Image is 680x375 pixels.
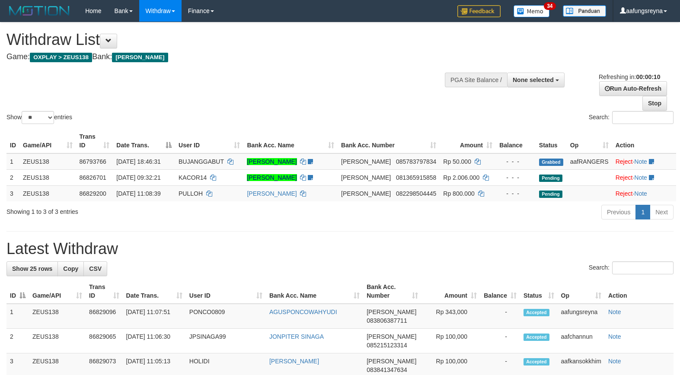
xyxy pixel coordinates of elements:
[558,304,605,329] td: aafungsreyna
[367,366,407,373] span: Copy 083841347634 to clipboard
[116,190,160,197] span: [DATE] 11:08:39
[6,111,72,124] label: Show entries
[558,279,605,304] th: Op: activate to sort column ascending
[440,129,496,153] th: Amount: activate to sort column ascending
[6,261,58,276] a: Show 25 rows
[76,129,113,153] th: Trans ID: activate to sort column ascending
[524,309,549,316] span: Accepted
[443,174,479,181] span: Rp 2.006.000
[396,174,436,181] span: Copy 081365915858 to clipboard
[179,174,207,181] span: KACOR14
[457,5,501,17] img: Feedback.jpg
[6,304,29,329] td: 1
[186,304,266,329] td: PONCO0809
[616,158,633,165] a: Reject
[367,333,416,340] span: [PERSON_NAME]
[19,153,76,170] td: ZEUS138
[608,308,621,315] a: Note
[80,158,106,165] span: 86793766
[367,342,407,349] span: Copy 085215123314 to clipboard
[539,175,562,182] span: Pending
[612,111,674,124] input: Search:
[179,190,203,197] span: PULLOH
[338,129,440,153] th: Bank Acc. Number: activate to sort column ascending
[443,158,471,165] span: Rp 50.000
[86,279,122,304] th: Trans ID: activate to sort column ascending
[22,111,54,124] select: Showentries
[6,31,445,48] h1: Withdraw List
[186,279,266,304] th: User ID: activate to sort column ascending
[6,204,277,216] div: Showing 1 to 3 of 3 entries
[558,329,605,353] td: aafchannun
[589,111,674,124] label: Search:
[396,190,436,197] span: Copy 082298504445 to clipboard
[612,261,674,274] input: Search:
[589,261,674,274] label: Search:
[612,185,676,201] td: ·
[116,158,160,165] span: [DATE] 18:46:31
[116,174,160,181] span: [DATE] 09:32:21
[6,53,445,61] h4: Game: Bank:
[524,358,549,365] span: Accepted
[634,158,647,165] a: Note
[443,190,474,197] span: Rp 800.000
[57,261,84,276] a: Copy
[496,129,536,153] th: Balance
[635,205,650,219] a: 1
[6,185,19,201] td: 3
[12,265,52,272] span: Show 25 rows
[89,265,102,272] span: CSV
[29,329,86,353] td: ZEUS138
[563,5,606,17] img: panduan.png
[123,304,186,329] td: [DATE] 11:07:51
[6,240,674,257] h1: Latest Withdraw
[642,96,667,111] a: Stop
[605,279,674,304] th: Action
[247,158,297,165] a: [PERSON_NAME]
[367,317,407,324] span: Copy 083806387711 to clipboard
[499,157,532,166] div: - - -
[513,76,554,83] span: None selected
[83,261,107,276] a: CSV
[539,159,563,166] span: Grabbed
[113,129,175,153] th: Date Trans.: activate to sort column descending
[19,169,76,185] td: ZEUS138
[123,279,186,304] th: Date Trans.: activate to sort column ascending
[269,333,324,340] a: JONPITER SINAGA
[567,153,612,170] td: aafRANGERS
[616,190,633,197] a: Reject
[80,174,106,181] span: 86826701
[6,153,19,170] td: 1
[612,129,676,153] th: Action
[341,174,391,181] span: [PERSON_NAME]
[247,190,297,197] a: [PERSON_NAME]
[63,265,78,272] span: Copy
[269,308,337,315] a: AGUSPONCOWAHYUDI
[29,279,86,304] th: Game/API: activate to sort column ascending
[499,173,532,182] div: - - -
[6,169,19,185] td: 2
[367,358,416,365] span: [PERSON_NAME]
[421,329,480,353] td: Rp 100,000
[567,129,612,153] th: Op: activate to sort column ascending
[6,279,29,304] th: ID: activate to sort column descending
[599,81,667,96] a: Run Auto-Refresh
[499,189,532,198] div: - - -
[520,279,558,304] th: Status: activate to sort column ascending
[445,73,507,87] div: PGA Site Balance /
[636,73,660,80] strong: 00:00:10
[363,279,421,304] th: Bank Acc. Number: activate to sort column ascending
[175,129,243,153] th: User ID: activate to sort column ascending
[266,279,363,304] th: Bank Acc. Name: activate to sort column ascending
[544,2,555,10] span: 34
[514,5,550,17] img: Button%20Memo.svg
[29,304,86,329] td: ZEUS138
[650,205,674,219] a: Next
[421,279,480,304] th: Amount: activate to sort column ascending
[86,329,122,353] td: 86829065
[601,205,636,219] a: Previous
[608,333,621,340] a: Note
[80,190,106,197] span: 86829200
[247,174,297,181] a: [PERSON_NAME]
[269,358,319,365] a: [PERSON_NAME]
